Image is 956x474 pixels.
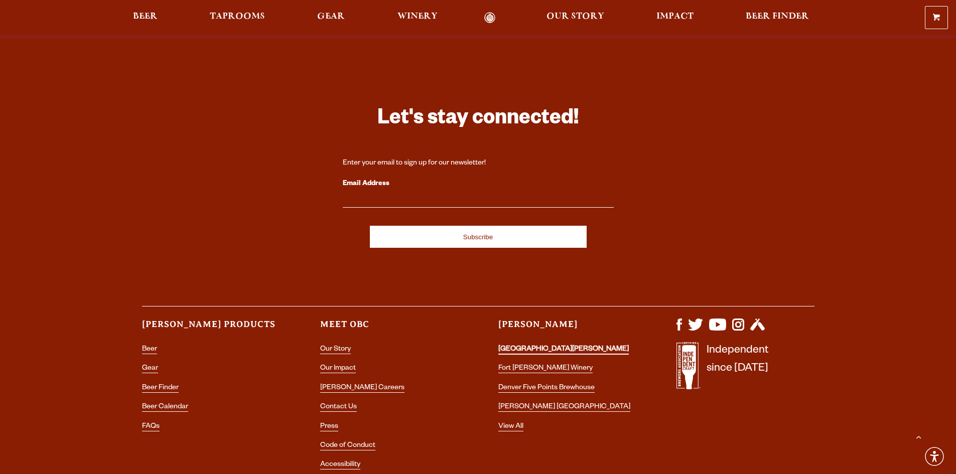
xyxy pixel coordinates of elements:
[320,461,360,469] a: Accessibility
[320,319,458,339] h3: Meet OBC
[343,105,614,135] h3: Let's stay connected!
[142,365,158,373] a: Gear
[210,13,265,21] span: Taprooms
[471,12,509,24] a: Odell Home
[498,346,629,355] a: [GEOGRAPHIC_DATA][PERSON_NAME]
[320,365,356,373] a: Our Impact
[320,423,338,431] a: Press
[923,445,945,467] div: Accessibility Menu
[142,346,157,354] a: Beer
[397,13,438,21] span: Winery
[656,13,694,21] span: Impact
[750,326,765,334] a: Visit us on Untappd
[343,159,614,169] div: Enter your email to sign up for our newsletter!
[320,384,404,393] a: [PERSON_NAME] Careers
[498,423,523,431] a: View All
[320,442,375,450] a: Code of Conduct
[126,12,164,24] a: Beer
[343,178,614,191] label: Email Address
[540,12,611,24] a: Our Story
[142,403,188,412] a: Beer Calendar
[311,12,351,24] a: Gear
[498,365,593,373] a: Fort [PERSON_NAME] Winery
[650,12,700,24] a: Impact
[688,326,703,334] a: Visit us on X (formerly Twitter)
[133,13,158,21] span: Beer
[709,326,726,334] a: Visit us on YouTube
[498,319,636,339] h3: [PERSON_NAME]
[320,346,351,354] a: Our Story
[317,13,345,21] span: Gear
[142,319,280,339] h3: [PERSON_NAME] Products
[142,384,179,393] a: Beer Finder
[370,226,587,248] input: Subscribe
[498,403,630,412] a: [PERSON_NAME] [GEOGRAPHIC_DATA]
[320,403,357,412] a: Contact Us
[732,326,744,334] a: Visit us on Instagram
[906,424,931,449] a: Scroll to top
[739,12,815,24] a: Beer Finder
[707,342,768,395] p: Independent since [DATE]
[498,384,595,393] a: Denver Five Points Brewhouse
[391,12,444,24] a: Winery
[547,13,604,21] span: Our Story
[203,12,271,24] a: Taprooms
[746,13,809,21] span: Beer Finder
[142,423,160,431] a: FAQs
[676,326,682,334] a: Visit us on Facebook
